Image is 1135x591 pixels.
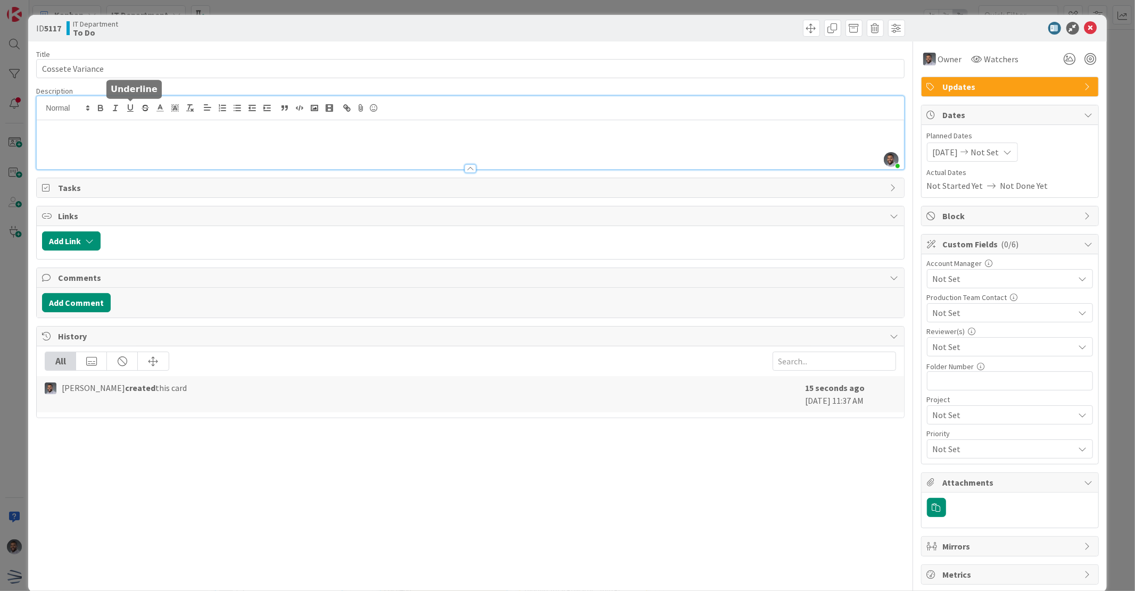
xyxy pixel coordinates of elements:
[933,407,1069,422] span: Not Set
[933,340,1074,353] span: Not Set
[984,53,1019,65] span: Watchers
[943,109,1079,121] span: Dates
[42,231,101,251] button: Add Link
[1000,179,1048,192] span: Not Done Yet
[773,352,896,371] input: Search...
[927,167,1093,178] span: Actual Dates
[933,305,1069,320] span: Not Set
[927,362,974,371] label: Folder Number
[62,381,187,394] span: [PERSON_NAME] this card
[45,352,76,370] div: All
[943,476,1079,489] span: Attachments
[806,381,896,407] div: [DATE] 11:37 AM
[1001,239,1019,249] span: ( 0/6 )
[971,146,999,159] span: Not Set
[943,540,1079,553] span: Mirrors
[73,28,118,37] b: To Do
[927,396,1093,403] div: Project
[933,442,1069,456] span: Not Set
[806,382,865,393] b: 15 seconds ago
[36,49,50,59] label: Title
[44,23,61,34] b: 5117
[943,238,1079,251] span: Custom Fields
[943,568,1079,581] span: Metrics
[36,86,73,96] span: Description
[73,20,118,28] span: IT Department
[927,130,1093,141] span: Planned Dates
[933,146,958,159] span: [DATE]
[58,271,884,284] span: Comments
[884,152,899,167] img: djeBQYN5TwDXpyYgE8PwxaHb1prKLcgM.jpg
[943,80,1079,93] span: Updates
[943,210,1079,222] span: Block
[927,179,983,192] span: Not Started Yet
[36,59,904,78] input: type card name here...
[938,53,962,65] span: Owner
[933,272,1074,285] span: Not Set
[58,330,884,343] span: History
[923,53,936,65] img: FS
[58,210,884,222] span: Links
[58,181,884,194] span: Tasks
[927,260,1093,267] div: Account Manager
[45,382,56,394] img: FS
[927,328,1093,335] div: Reviewer(s)
[927,294,1093,301] div: Production Team Contact
[36,22,61,35] span: ID
[42,293,111,312] button: Add Comment
[111,84,158,94] h5: Underline
[927,430,1093,437] div: Priority
[125,382,155,393] b: created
